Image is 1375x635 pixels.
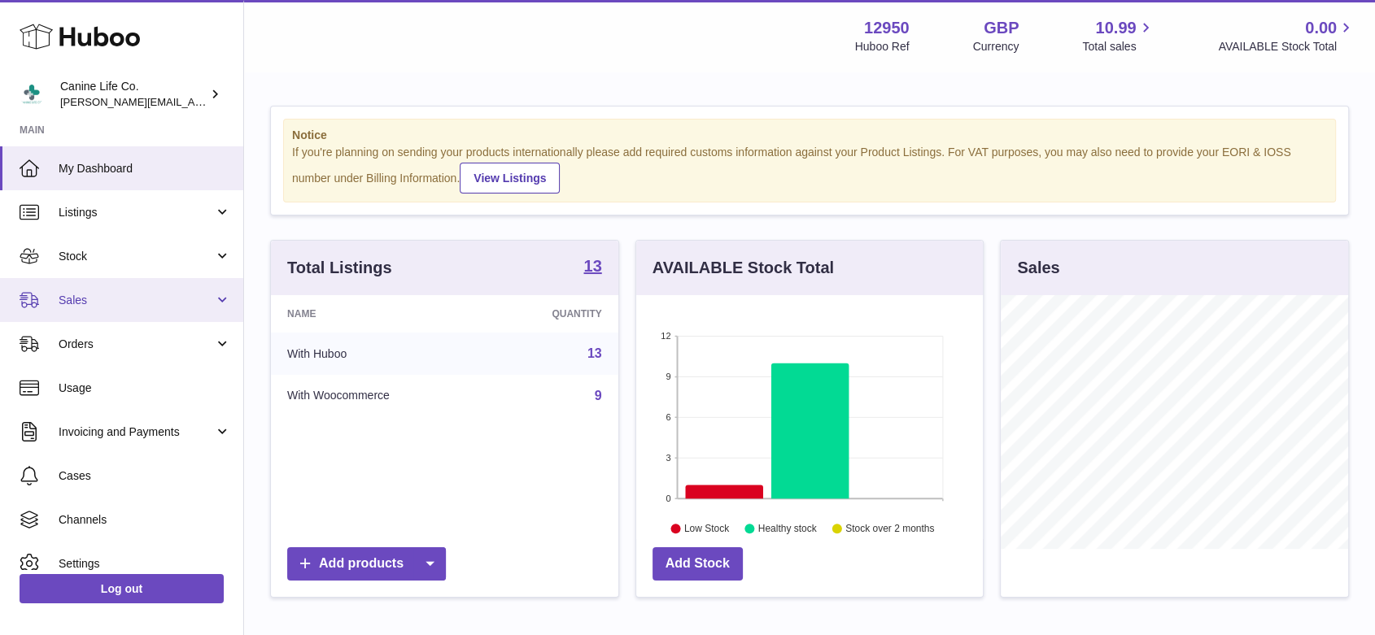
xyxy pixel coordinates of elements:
span: Total sales [1082,39,1155,54]
div: If you're planning on sending your products internationally please add required customs informati... [292,145,1327,194]
a: View Listings [460,163,560,194]
text: 0 [666,494,670,503]
h3: Sales [1017,257,1059,279]
text: 3 [666,453,670,463]
span: Listings [59,205,214,220]
a: 13 [583,258,601,277]
h3: AVAILABLE Stock Total [653,257,834,279]
a: 0.00 AVAILABLE Stock Total [1218,17,1355,54]
a: 10.99 Total sales [1082,17,1155,54]
a: Add Stock [653,547,743,581]
a: Log out [20,574,224,603]
strong: GBP [984,17,1019,39]
span: AVAILABLE Stock Total [1218,39,1355,54]
span: [PERSON_NAME][EMAIL_ADDRESS][DOMAIN_NAME] [60,95,326,108]
a: 13 [587,346,602,360]
th: Quantity [487,295,618,333]
span: Cases [59,468,231,484]
th: Name [271,295,487,333]
div: Currency [973,39,1019,54]
span: Usage [59,381,231,396]
text: Healthy stock [758,523,818,534]
strong: 13 [583,258,601,274]
span: Sales [59,293,214,308]
text: 6 [666,412,670,422]
span: Channels [59,512,231,528]
td: With Woocommerce [271,375,487,417]
div: Canine Life Co. [60,79,207,110]
text: Stock over 2 months [845,523,934,534]
text: 9 [666,372,670,381]
strong: Notice [292,128,1327,143]
span: My Dashboard [59,161,231,176]
span: Stock [59,249,214,264]
h3: Total Listings [287,257,392,279]
strong: 12950 [864,17,910,39]
span: 0.00 [1305,17,1337,39]
a: Add products [287,547,446,581]
img: kevin@clsgltd.co.uk [20,82,44,107]
text: 12 [661,331,670,341]
td: With Huboo [271,333,487,375]
span: Invoicing and Payments [59,424,214,440]
text: Low Stock [684,523,730,534]
span: Settings [59,556,231,572]
a: 9 [595,389,602,402]
span: 10.99 [1095,17,1136,39]
span: Orders [59,337,214,352]
div: Huboo Ref [855,39,910,54]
